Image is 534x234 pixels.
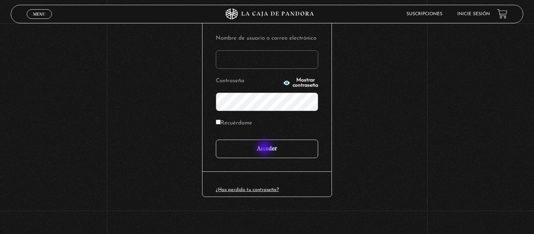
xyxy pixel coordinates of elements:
[497,9,507,19] a: View your shopping cart
[216,33,318,44] label: Nombre de usuario o correo electrónico
[216,76,281,87] label: Contraseña
[216,187,279,192] a: ¿Has perdido tu contraseña?
[406,12,442,16] a: Suscripciones
[216,140,318,158] input: Acceder
[33,12,45,16] span: Menu
[457,12,490,16] a: Inicie sesión
[293,78,318,88] span: Mostrar contraseña
[283,78,318,88] button: Mostrar contraseña
[31,18,48,23] span: Cerrar
[216,118,252,129] label: Recuérdame
[216,120,221,124] input: Recuérdame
